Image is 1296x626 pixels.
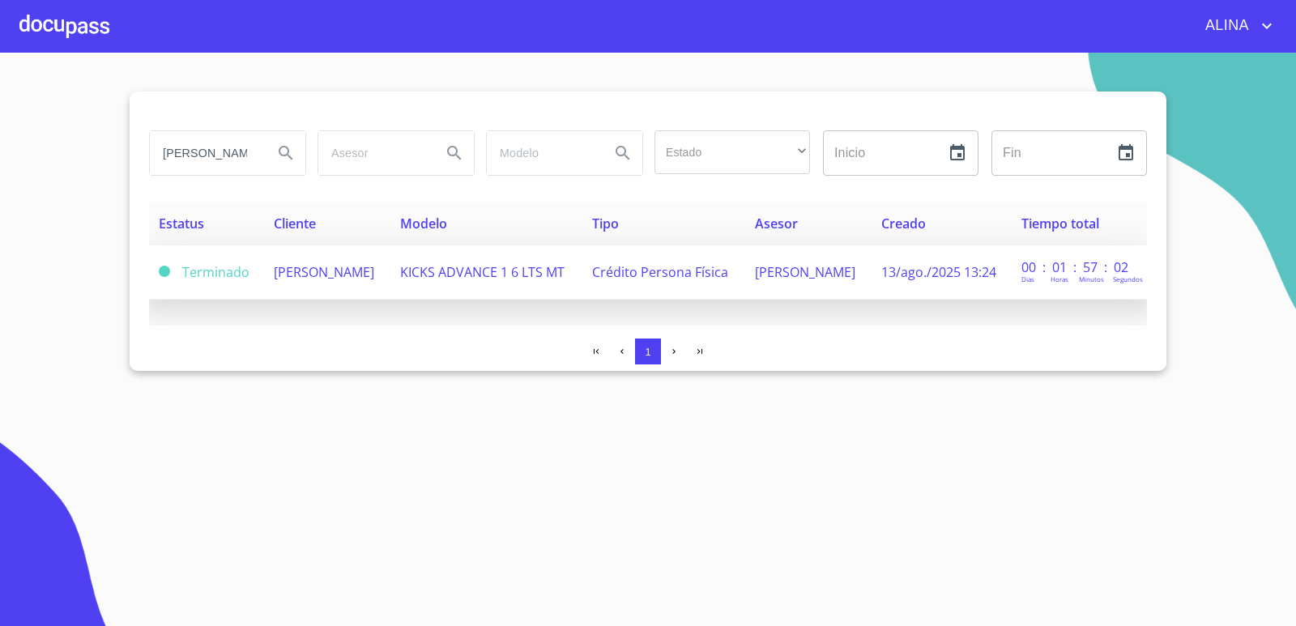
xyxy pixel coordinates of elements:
p: 00 : 01 : 57 : 02 [1021,258,1131,276]
span: 13/ago./2025 13:24 [881,263,996,281]
input: search [318,131,428,175]
button: account of current user [1193,13,1277,39]
span: KICKS ADVANCE 1 6 LTS MT [400,263,565,281]
span: Terminado [159,266,170,277]
span: Estatus [159,215,204,232]
p: Segundos [1113,275,1143,283]
span: Terminado [182,263,249,281]
button: 1 [635,339,661,364]
span: [PERSON_NAME] [274,263,374,281]
span: 1 [645,346,650,358]
button: Search [603,134,642,172]
span: Creado [881,215,926,232]
p: Horas [1051,275,1068,283]
button: Search [266,134,305,172]
p: Minutos [1079,275,1104,283]
span: Tiempo total [1021,215,1099,232]
span: ALINA [1193,13,1257,39]
span: Cliente [274,215,316,232]
span: [PERSON_NAME] [755,263,855,281]
p: Dias [1021,275,1034,283]
span: Asesor [755,215,798,232]
div: ​ [654,130,810,174]
span: Tipo [592,215,619,232]
span: Modelo [400,215,447,232]
button: Search [435,134,474,172]
span: Crédito Persona Física [592,263,728,281]
input: search [150,131,260,175]
input: search [487,131,597,175]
